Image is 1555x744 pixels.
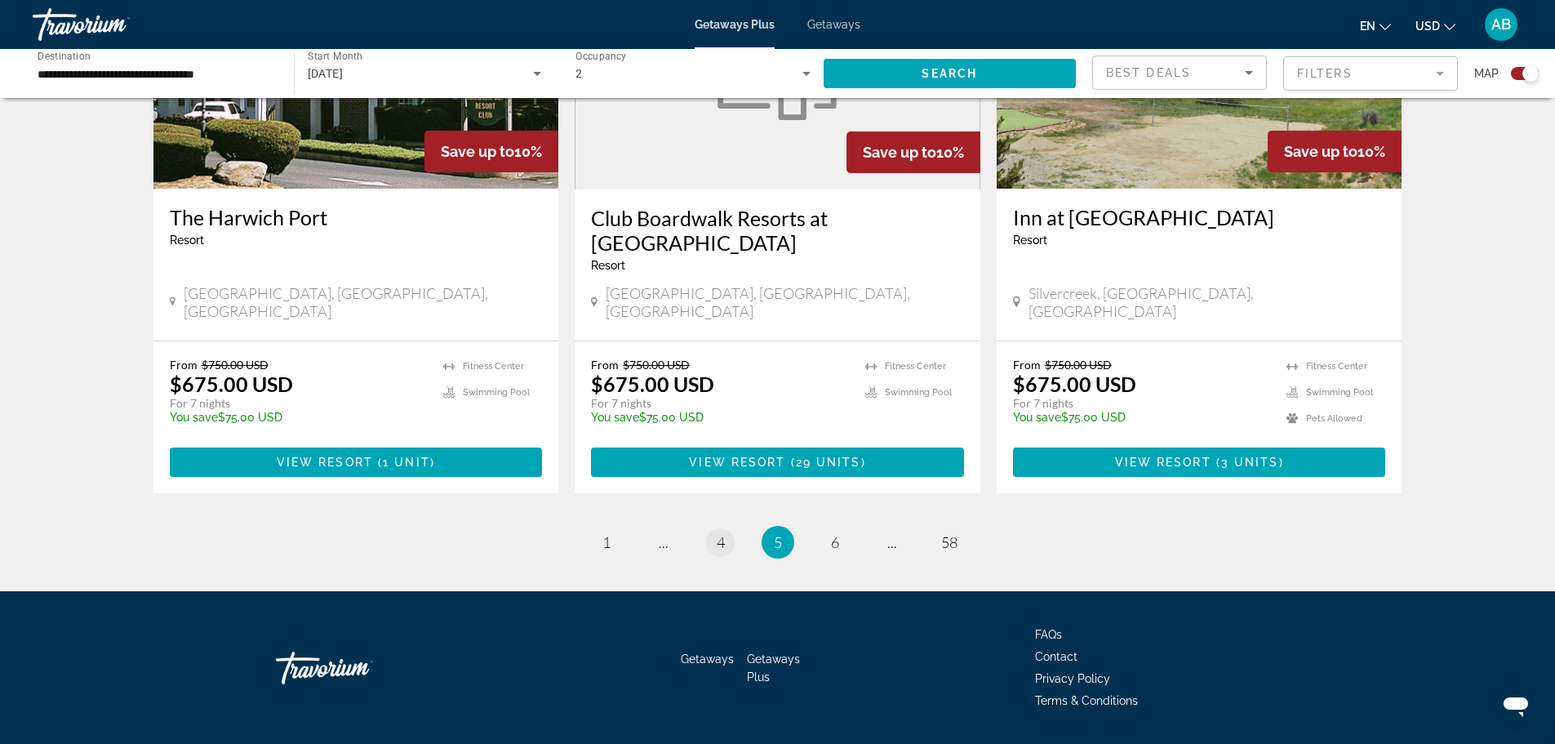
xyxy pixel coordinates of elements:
span: Resort [1013,234,1047,247]
span: 5 [774,533,782,551]
span: ... [659,533,669,551]
span: Fitness Center [463,361,524,372]
span: View Resort [1115,456,1211,469]
span: Destination [38,50,91,61]
span: Silvercreek, [GEOGRAPHIC_DATA], [GEOGRAPHIC_DATA] [1029,284,1385,320]
iframe: Button to launch messaging window [1490,679,1542,731]
a: FAQs [1035,628,1062,641]
span: en [1360,20,1375,33]
span: $750.00 USD [1045,358,1112,372]
p: $675.00 USD [591,372,714,396]
p: $75.00 USD [591,411,849,424]
span: You save [170,411,218,424]
span: ( ) [373,456,435,469]
span: [GEOGRAPHIC_DATA], [GEOGRAPHIC_DATA], [GEOGRAPHIC_DATA] [184,284,542,320]
span: Search [922,67,977,80]
a: Travorium [276,644,439,693]
p: $675.00 USD [1013,372,1136,396]
span: Resort [170,234,204,247]
mat-select: Sort by [1106,63,1253,82]
span: 1 unit [383,456,430,469]
button: Change language [1360,14,1391,38]
a: Privacy Policy [1035,672,1110,685]
span: You save [1013,411,1061,424]
span: 2 [575,67,582,80]
p: $675.00 USD [170,372,293,396]
span: From [591,358,619,372]
span: 3 units [1221,456,1279,469]
span: USD [1415,20,1440,33]
a: Getaways Plus [695,18,775,31]
span: Pets Allowed [1306,413,1362,424]
button: View Resort(29 units) [591,448,964,477]
span: $750.00 USD [202,358,269,372]
span: Start Month [308,51,362,62]
button: User Menu [1480,7,1522,42]
span: You save [591,411,639,424]
span: ... [887,533,897,551]
span: 6 [831,533,839,551]
span: 4 [717,533,725,551]
a: The Harwich Port [170,205,543,229]
a: Contact [1035,650,1077,663]
span: ( ) [785,456,865,469]
a: Getaways Plus [747,653,800,684]
span: [GEOGRAPHIC_DATA], [GEOGRAPHIC_DATA], [GEOGRAPHIC_DATA] [606,284,964,320]
span: Fitness Center [1306,361,1367,372]
button: View Resort(1 unit) [170,448,543,477]
div: 10% [424,131,558,172]
button: Change currency [1415,14,1455,38]
span: 29 units [796,456,861,469]
p: For 7 nights [170,396,428,411]
a: Club Boardwalk Resorts at [GEOGRAPHIC_DATA] [591,206,964,255]
p: $75.00 USD [1013,411,1271,424]
span: [DATE] [308,67,344,80]
button: Filter [1283,56,1458,91]
span: From [1013,358,1041,372]
a: Terms & Conditions [1035,694,1138,707]
span: 58 [941,533,957,551]
span: Save up to [1284,143,1357,160]
div: 10% [846,131,980,173]
span: AB [1491,16,1511,33]
span: View Resort [277,456,373,469]
p: $75.00 USD [170,411,428,424]
a: Travorium [33,3,196,46]
p: For 7 nights [1013,396,1271,411]
a: Getaways [807,18,860,31]
span: Fitness Center [885,361,946,372]
button: View Resort(3 units) [1013,448,1386,477]
span: Swimming Pool [463,387,530,398]
button: Search [824,59,1077,88]
p: For 7 nights [591,396,849,411]
a: Inn at [GEOGRAPHIC_DATA] [1013,205,1386,229]
span: Save up to [863,144,936,161]
span: Save up to [441,143,514,160]
div: 10% [1268,131,1402,172]
span: Best Deals [1106,66,1191,79]
span: 1 [602,533,611,551]
span: Map [1474,62,1499,85]
span: Swimming Pool [885,387,952,398]
span: From [170,358,198,372]
nav: Pagination [153,526,1402,559]
span: Swimming Pool [1306,387,1373,398]
span: $750.00 USD [623,358,690,372]
span: View Resort [689,456,785,469]
span: ( ) [1211,456,1284,469]
a: Getaways [681,653,734,666]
